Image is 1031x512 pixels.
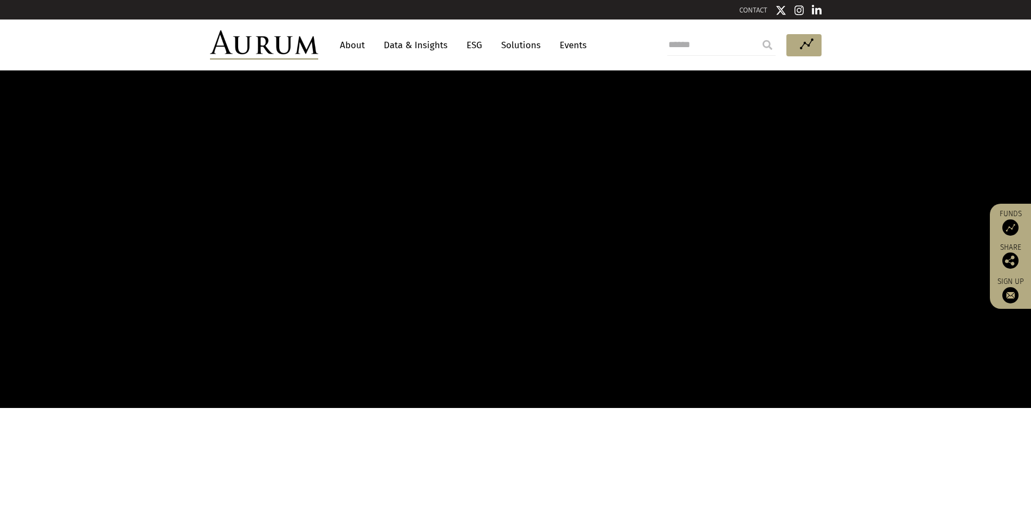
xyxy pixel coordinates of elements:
a: Funds [995,209,1026,236]
a: Sign up [995,277,1026,303]
div: Share [995,244,1026,269]
a: Data & Insights [378,35,453,55]
img: Access Funds [1002,219,1019,236]
img: Share this post [1002,252,1019,269]
a: ESG [461,35,488,55]
img: Sign up to our newsletter [1002,287,1019,303]
a: CONTACT [739,6,767,14]
input: Submit [757,34,778,56]
img: Instagram icon [794,5,804,16]
a: About [334,35,370,55]
img: Aurum [210,30,318,60]
img: Twitter icon [776,5,786,16]
a: Solutions [496,35,546,55]
img: Linkedin icon [812,5,822,16]
a: Events [554,35,587,55]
